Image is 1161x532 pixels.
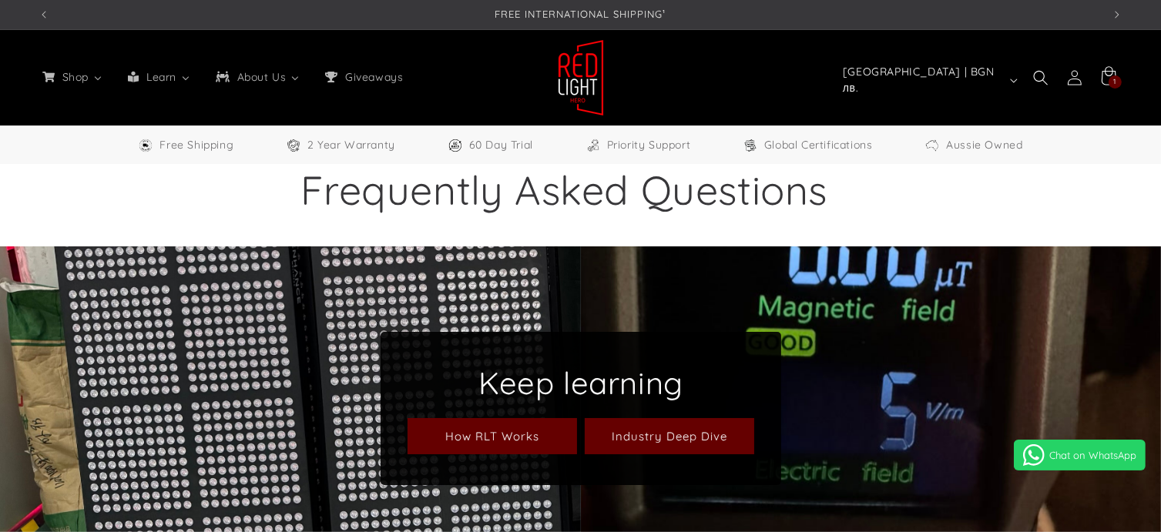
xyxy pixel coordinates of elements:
a: Aussie Owned [924,136,1022,155]
span: 60 Day Trial [469,136,533,155]
a: Giveaways [312,61,414,93]
img: Aussie Owned Icon [924,138,940,153]
span: Priority Support [607,136,691,155]
a: 60 Day Trial [448,136,533,155]
a: Red Light Hero [552,33,609,122]
img: Red Light Hero [558,39,604,116]
span: About Us [234,70,288,84]
a: Shop [29,61,115,93]
a: Industry Deep Dive [585,418,754,454]
span: 2 Year Warranty [307,136,395,155]
span: Chat on WhatsApp [1049,449,1136,461]
span: Free Shipping [159,136,233,155]
img: Free Shipping Icon [138,138,153,153]
h2: Keep learning [408,363,754,403]
span: Aussie Owned [946,136,1022,155]
img: Certifications Icon [743,138,758,153]
img: Warranty Icon [286,138,301,153]
a: Learn [115,61,203,93]
span: 1 [1114,75,1117,89]
a: Free Worldwide Shipping [138,136,233,155]
span: Learn [143,70,178,84]
span: [GEOGRAPHIC_DATA] | BGN лв. [843,64,1003,96]
button: [GEOGRAPHIC_DATA] | BGN лв. [834,65,1024,95]
span: Global Certifications [764,136,873,155]
summary: Search [1024,61,1058,95]
span: Giveaways [342,70,404,84]
h1: Frequently Asked Questions [301,164,861,216]
a: Global Certifications [743,136,873,155]
a: Chat on WhatsApp [1014,440,1146,470]
span: FREE INTERNATIONAL SHIPPING¹ [495,8,666,20]
a: Priority Support [586,136,691,155]
img: Trial Icon [448,138,463,153]
img: Support Icon [586,138,601,153]
a: About Us [203,61,312,93]
a: How RLT Works [408,418,577,454]
a: 2 Year Warranty [286,136,395,155]
span: Shop [59,70,90,84]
